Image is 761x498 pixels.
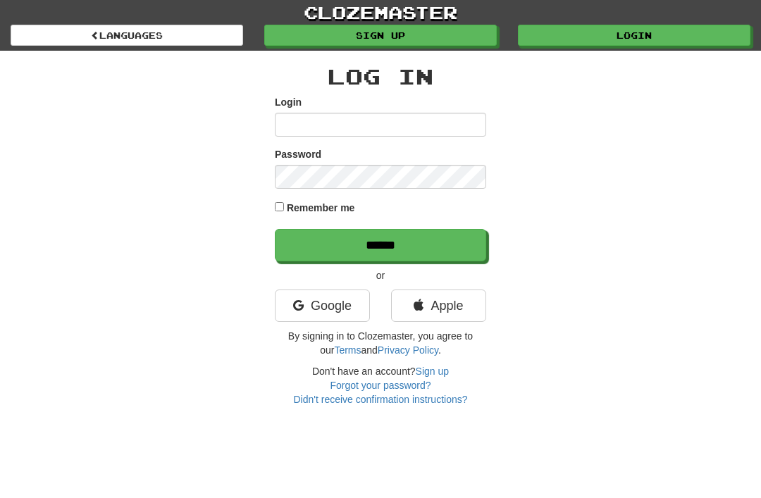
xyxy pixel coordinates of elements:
a: Sign up [416,366,449,377]
div: Don't have an account? [275,364,486,406]
a: Apple [391,290,486,322]
label: Password [275,147,321,161]
a: Privacy Policy [378,344,438,356]
a: Login [518,25,750,46]
a: Didn't receive confirmation instructions? [293,394,467,405]
label: Login [275,95,302,109]
h2: Log In [275,65,486,88]
label: Remember me [287,201,355,215]
a: Google [275,290,370,322]
a: Forgot your password? [330,380,431,391]
a: Terms [334,344,361,356]
p: or [275,268,486,282]
a: Languages [11,25,243,46]
p: By signing in to Clozemaster, you agree to our and . [275,329,486,357]
a: Sign up [264,25,497,46]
